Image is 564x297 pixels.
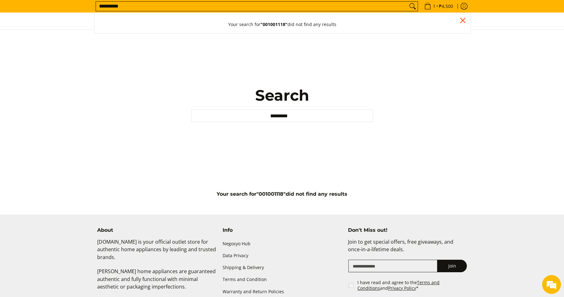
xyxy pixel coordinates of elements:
[97,227,216,233] h4: About
[458,16,467,25] div: Close pop up
[97,238,216,268] p: [DOMAIN_NAME] is your official outlet store for authentic home appliances by leading and trusted ...
[223,274,342,286] a: Terms and Condition
[432,4,436,8] span: 1
[94,191,470,197] h5: Your search for did not find any results
[222,16,343,33] button: Your search for"001001118"did not find any results
[261,21,287,27] strong: "001001118"
[223,227,342,233] h4: Info
[408,2,418,11] button: Search
[348,227,467,233] h4: Don't Miss out!
[256,191,286,197] strong: "001001118"
[357,279,440,291] a: Terms and Conditions
[437,260,467,272] button: Join
[388,285,416,291] a: Privacy Policy
[223,238,342,250] a: Negosyo Hub
[357,280,467,291] label: I have read and agree to the and *
[223,250,342,262] a: Data Privacy
[223,262,342,274] a: Shipping & Delivery
[348,238,467,260] p: Join to get special offers, free giveaways, and once-in-a-lifetime deals.
[97,268,216,297] p: [PERSON_NAME] home appliances are guaranteed authentic and fully functional with minimal aestheti...
[191,86,373,105] h1: Search
[422,3,455,10] span: •
[438,4,454,8] span: ₱4,500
